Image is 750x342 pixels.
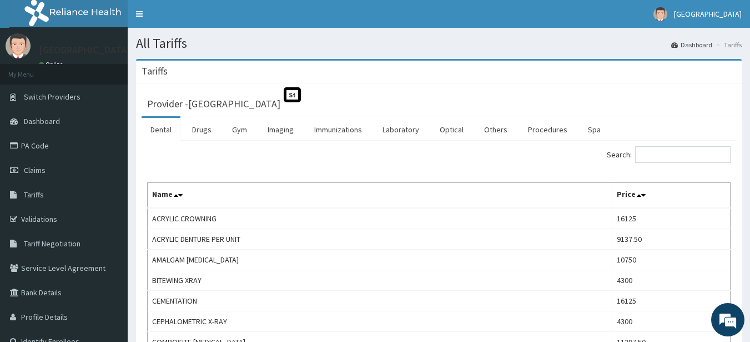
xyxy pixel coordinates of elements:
span: St [284,87,301,102]
p: [GEOGRAPHIC_DATA] [39,45,130,55]
input: Search: [635,146,731,163]
a: Online [39,61,66,68]
a: Procedures [519,118,576,141]
td: ACRYLIC DENTURE PER UNIT [148,229,612,250]
img: User Image [6,33,31,58]
th: Name [148,183,612,209]
img: User Image [653,7,667,21]
td: 16125 [612,291,731,311]
a: Drugs [183,118,220,141]
a: Optical [431,118,472,141]
td: CEMENTATION [148,291,612,311]
a: Others [475,118,516,141]
h1: All Tariffs [136,36,742,51]
td: 4300 [612,270,731,291]
a: Dental [142,118,180,141]
label: Search: [607,146,731,163]
span: Claims [24,165,46,175]
td: ACRYLIC CROWNING [148,208,612,229]
h3: Provider - [GEOGRAPHIC_DATA] [147,99,280,109]
a: Immunizations [305,118,371,141]
td: BITEWING XRAY [148,270,612,291]
td: AMALGAM [MEDICAL_DATA] [148,250,612,270]
td: 9137.50 [612,229,731,250]
span: Tariff Negotiation [24,239,80,249]
a: Laboratory [374,118,428,141]
td: CEPHALOMETRIC X-RAY [148,311,612,332]
a: Spa [579,118,610,141]
span: Switch Providers [24,92,80,102]
h3: Tariffs [142,66,168,76]
span: Tariffs [24,190,44,200]
li: Tariffs [713,40,742,49]
td: 4300 [612,311,731,332]
span: [GEOGRAPHIC_DATA] [674,9,742,19]
td: 10750 [612,250,731,270]
a: Dashboard [671,40,712,49]
td: 16125 [612,208,731,229]
span: Dashboard [24,116,60,126]
th: Price [612,183,731,209]
a: Gym [223,118,256,141]
a: Imaging [259,118,303,141]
